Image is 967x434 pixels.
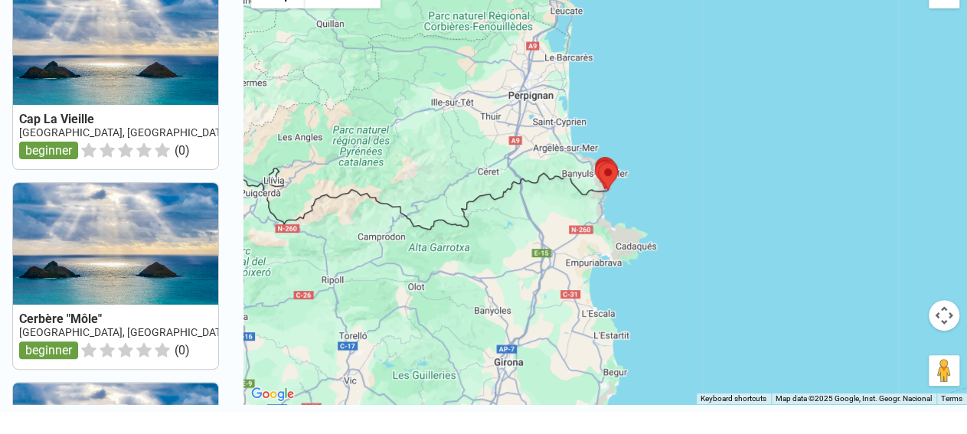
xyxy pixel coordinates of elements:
[929,355,959,386] button: Drag Pegman onto the map to open Street View
[929,300,959,331] button: Map camera controls
[247,384,298,404] a: Open this area in Google Maps (opens a new window)
[776,394,932,403] span: Map data ©2025 Google, Inst. Geogr. Nacional
[701,393,766,404] button: Keyboard shortcuts
[247,384,298,404] img: Google
[941,394,962,403] a: Terms (opens in new tab)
